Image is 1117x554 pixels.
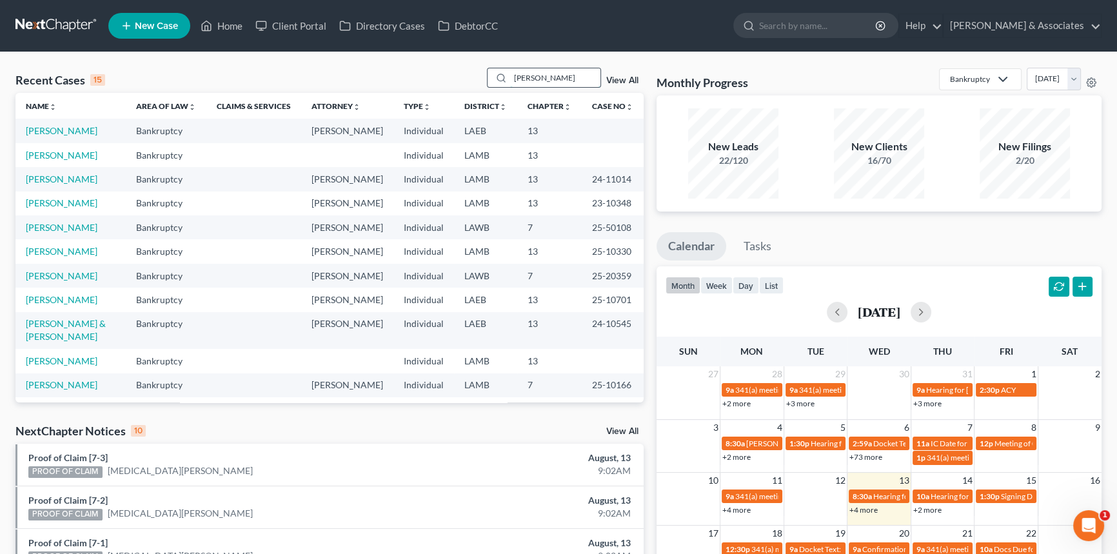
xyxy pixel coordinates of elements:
[980,385,1000,395] span: 2:30p
[898,366,911,382] span: 30
[136,101,196,111] a: Area of Lawunfold_more
[980,491,1000,501] span: 1:30p
[868,346,889,357] span: Wed
[606,427,638,436] a: View All
[1000,346,1013,357] span: Fri
[726,439,745,448] span: 8:30a
[582,373,644,397] td: 25-10166
[771,526,784,541] span: 18
[108,464,253,477] a: [MEDICAL_DATA][PERSON_NAME]
[1100,510,1110,520] span: 1
[735,385,928,395] span: 341(a) meeting for [PERSON_NAME] & [PERSON_NAME]
[15,423,146,439] div: NextChapter Notices
[582,215,644,239] td: 25-50108
[582,397,644,421] td: 25-10625
[454,312,517,349] td: LAEB
[206,93,301,119] th: Claims & Services
[688,154,778,167] div: 22/120
[301,215,393,239] td: [PERSON_NAME]
[789,544,798,554] span: 9a
[733,277,759,294] button: day
[903,420,911,435] span: 6
[776,420,784,435] span: 4
[980,439,993,448] span: 12p
[454,143,517,167] td: LAMB
[26,379,97,390] a: [PERSON_NAME]
[301,288,393,312] td: [PERSON_NAME]
[789,385,798,395] span: 9a
[454,119,517,143] td: LAEB
[726,491,734,501] span: 9a
[90,74,105,86] div: 15
[849,505,878,515] a: +4 more
[126,312,206,349] td: Bankruptcy
[393,167,454,191] td: Individual
[933,346,952,357] span: Thu
[700,277,733,294] button: week
[707,366,720,382] span: 27
[679,346,698,357] span: Sun
[834,154,924,167] div: 16/70
[26,197,97,208] a: [PERSON_NAME]
[26,294,97,305] a: [PERSON_NAME]
[862,544,1100,554] span: Confirmation hearing for Dually [PERSON_NAME] & [PERSON_NAME]
[712,420,720,435] span: 3
[740,346,763,357] span: Mon
[834,139,924,154] div: New Clients
[126,143,206,167] td: Bankruptcy
[454,349,517,373] td: LAMB
[834,526,847,541] span: 19
[564,103,571,111] i: unfold_more
[517,119,582,143] td: 13
[26,173,97,184] a: [PERSON_NAME]
[517,349,582,373] td: 13
[807,346,824,357] span: Tue
[834,366,847,382] span: 29
[439,464,631,477] div: 9:02AM
[751,544,876,554] span: 341(a) meeting for [PERSON_NAME]
[49,103,57,111] i: unfold_more
[849,452,882,462] a: +73 more
[746,439,827,448] span: [PERSON_NAME] - Trial
[393,397,454,421] td: Individual
[454,288,517,312] td: LAEB
[786,399,815,408] a: +3 more
[26,150,97,161] a: [PERSON_NAME]
[126,192,206,215] td: Bankruptcy
[926,544,1051,554] span: 341(a) meeting for [PERSON_NAME]
[393,143,454,167] td: Individual
[423,103,431,111] i: unfold_more
[916,385,925,395] span: 9a
[961,473,974,488] span: 14
[799,385,924,395] span: 341(a) meeting for [PERSON_NAME]
[926,385,1027,395] span: Hearing for [PERSON_NAME]
[1030,366,1038,382] span: 1
[839,420,847,435] span: 5
[28,452,108,463] a: Proof of Claim [7-3]
[28,509,103,520] div: PROOF OF CLAIM
[853,544,861,554] span: 9a
[393,373,454,397] td: Individual
[301,192,393,215] td: [PERSON_NAME]
[439,494,631,507] div: August, 13
[950,74,990,84] div: Bankruptcy
[499,103,507,111] i: unfold_more
[26,246,97,257] a: [PERSON_NAME]
[1094,420,1102,435] span: 9
[931,491,1031,501] span: Hearing for [PERSON_NAME]
[913,399,942,408] a: +3 more
[1089,473,1102,488] span: 16
[126,397,206,421] td: Bankruptcy
[726,544,750,554] span: 12:30p
[404,101,431,111] a: Typeunfold_more
[688,139,778,154] div: New Leads
[994,544,1100,554] span: Docs Due for [PERSON_NAME]
[301,167,393,191] td: [PERSON_NAME]
[582,288,644,312] td: 25-10701
[301,397,393,421] td: [PERSON_NAME]
[301,239,393,263] td: [PERSON_NAME]
[722,399,751,408] a: +2 more
[961,526,974,541] span: 21
[517,215,582,239] td: 7
[789,439,809,448] span: 1:30p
